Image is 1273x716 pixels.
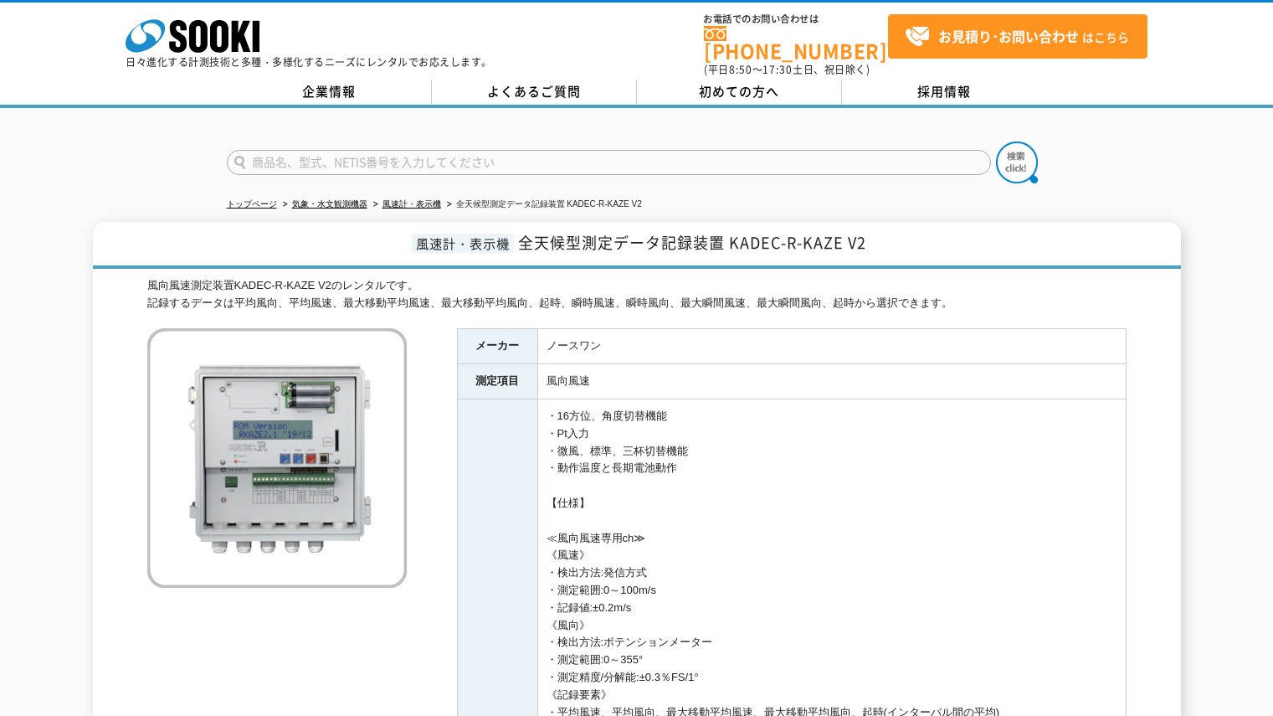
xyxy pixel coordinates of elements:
[842,80,1047,105] a: 採用情報
[147,328,407,588] img: 全天候型測定データ記録装置 KADEC-R-KAZE V2
[412,234,514,253] span: 風速計・表示機
[457,364,537,399] th: 測定項目
[382,199,441,209] a: 風速計・表示機
[905,24,1129,49] span: はこちら
[292,199,367,209] a: 気象・水文観測機器
[938,26,1079,46] strong: お見積り･お問い合わせ
[704,62,870,77] span: (平日 ～ 土日、祝日除く)
[126,57,492,67] p: 日々進化する計測技術と多種・多様化するニーズにレンタルでお応えします。
[457,329,537,364] th: メーカー
[227,199,277,209] a: トップページ
[444,196,642,214] li: 全天候型測定データ記録装置 KADEC-R-KAZE V2
[704,14,888,24] span: お電話でのお問い合わせは
[637,80,842,105] a: 初めての方へ
[704,26,888,60] a: [PHONE_NUMBER]
[537,364,1126,399] td: 風向風速
[888,14,1147,59] a: お見積り･お問い合わせはこちら
[518,231,866,254] span: 全天候型測定データ記録装置 KADEC-R-KAZE V2
[762,62,793,77] span: 17:30
[699,82,779,100] span: 初めての方へ
[227,80,432,105] a: 企業情報
[729,62,752,77] span: 8:50
[147,277,1127,312] div: 風向風速測定装置KADEC-R-KAZE V2のレンタルです。 記録するデータは平均風向、平均風速、最大移動平均風速、最大移動平均風向、起時、瞬時風速、瞬時風向、最大瞬間風速、最大瞬間風向、起時...
[996,142,1038,183] img: btn_search.png
[432,80,637,105] a: よくあるご質問
[227,150,991,175] input: 商品名、型式、NETIS番号を入力してください
[537,329,1126,364] td: ノースワン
